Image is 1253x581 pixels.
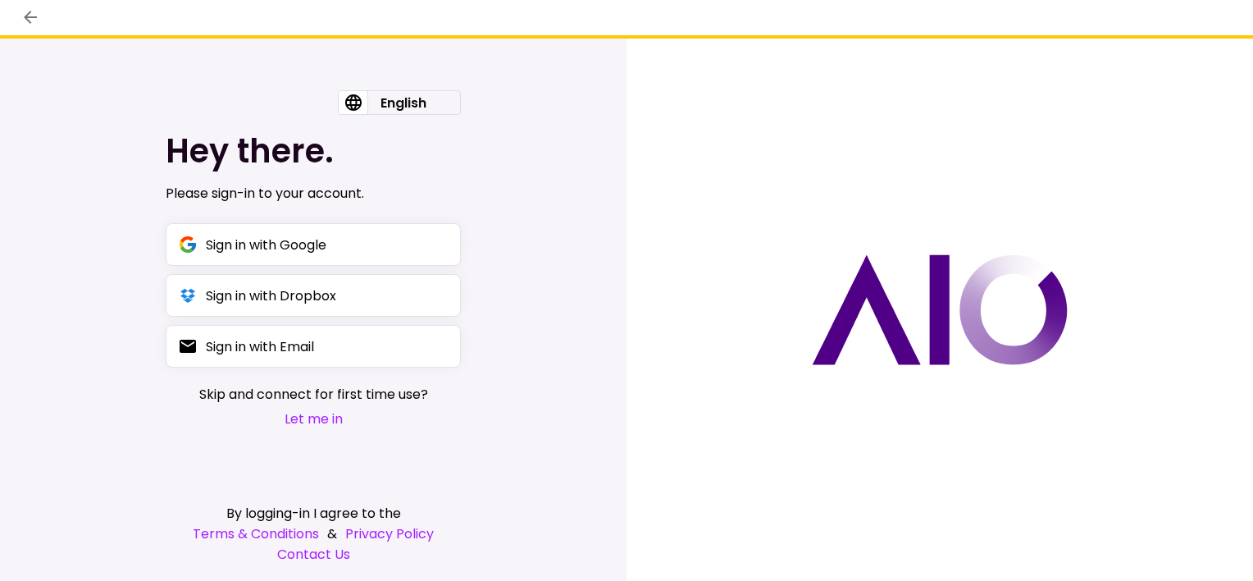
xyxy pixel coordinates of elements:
[199,409,428,429] button: Let me in
[166,223,461,266] button: Sign in with Google
[166,544,461,565] a: Contact Us
[345,524,434,544] a: Privacy Policy
[166,503,461,524] div: By logging-in I agree to the
[166,274,461,317] button: Sign in with Dropbox
[812,254,1068,365] img: AIO logo
[193,524,319,544] a: Terms & Conditions
[166,325,461,368] button: Sign in with Email
[166,131,461,171] h1: Hey there.
[199,384,428,405] span: Skip and connect for first time use?
[206,336,314,357] div: Sign in with Email
[206,235,326,255] div: Sign in with Google
[206,286,336,306] div: Sign in with Dropbox
[16,3,44,31] button: back
[166,524,461,544] div: &
[367,91,440,114] div: English
[166,184,461,204] div: Please sign-in to your account.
